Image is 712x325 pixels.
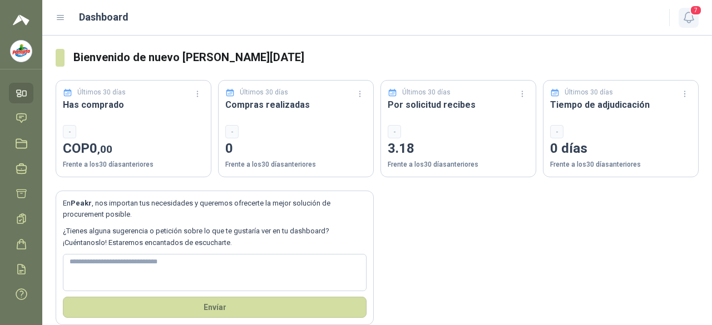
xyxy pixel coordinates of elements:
p: Frente a los 30 días anteriores [388,159,529,170]
img: Company Logo [11,41,32,62]
h3: Tiempo de adjudicación [550,98,691,112]
div: - [388,125,401,138]
button: 7 [679,8,699,28]
h3: Bienvenido de nuevo [PERSON_NAME][DATE] [73,49,699,66]
div: - [550,125,563,138]
h3: Has comprado [63,98,204,112]
p: 3.18 [388,138,529,159]
div: - [63,125,76,138]
span: 0 [90,141,112,156]
p: Frente a los 30 días anteriores [63,159,204,170]
p: Frente a los 30 días anteriores [550,159,691,170]
p: 0 [225,138,367,159]
h1: Dashboard [79,9,128,25]
div: - [225,125,239,138]
h3: Compras realizadas [225,98,367,112]
p: Últimos 30 días [240,87,288,98]
p: Últimos 30 días [565,87,613,98]
p: ¿Tienes alguna sugerencia o petición sobre lo que te gustaría ver en tu dashboard? ¡Cuéntanoslo! ... [63,226,367,248]
p: 0 días [550,138,691,159]
p: Frente a los 30 días anteriores [225,159,367,170]
img: Logo peakr [13,13,29,27]
span: 7 [690,5,702,16]
button: Envíar [63,297,367,318]
p: COP [63,138,204,159]
span: ,00 [97,143,112,156]
p: En , nos importan tus necesidades y queremos ofrecerte la mejor solución de procurement posible. [63,198,367,221]
p: Últimos 30 días [77,87,126,98]
p: Últimos 30 días [402,87,451,98]
h3: Por solicitud recibes [388,98,529,112]
b: Peakr [71,199,92,207]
